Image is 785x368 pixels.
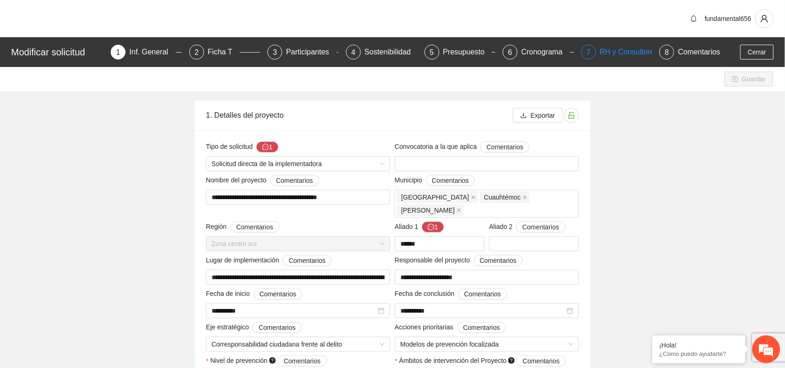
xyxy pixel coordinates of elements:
[686,11,701,26] button: bell
[586,48,591,56] span: 7
[397,205,464,216] span: Aquiles Serdán
[256,141,279,153] button: Tipo de solicitud
[457,208,461,213] span: close
[262,144,269,151] span: message
[600,45,665,60] div: RH y Consultores
[564,108,579,123] button: unlock
[212,237,385,251] span: Zona centro sur
[430,48,434,56] span: 5
[346,45,417,60] div: 4Sostenibilidad
[206,102,513,128] div: 1. Detalles del proyecto
[432,175,469,186] span: Comentarios
[259,289,296,299] span: Comentarios
[428,224,434,231] span: message
[194,48,199,56] span: 2
[489,221,565,233] span: Aliado 2
[480,141,529,153] button: Convocatoria a la que aplica
[659,45,720,60] div: 8Comentarios
[286,45,337,60] div: Participantes
[276,175,313,186] span: Comentarios
[206,288,302,300] span: Fecha de inicio
[471,195,476,200] span: close
[480,255,517,266] span: Comentarios
[422,221,444,233] button: Aliado 1
[458,288,507,300] button: Fecha de conclusión
[111,45,182,60] div: 1Inf. General
[253,288,302,300] button: Fecha de inicio
[395,322,506,333] span: Acciones prioritarias
[443,45,492,60] div: Presupuesto
[212,337,385,351] span: Corresponsabilidad ciudadana frente al delito
[5,254,177,287] textarea: Escriba su mensaje y pulse “Intro”
[236,222,273,232] span: Comentarios
[259,322,295,333] span: Comentarios
[267,45,339,60] div: 3Participantes
[206,175,319,186] span: Nombre del proyecto
[503,45,574,60] div: 6Cronograma
[474,255,523,266] button: Responsable del proyecto
[517,355,565,367] button: Ámbitos de intervención del Proyecto question-circle
[464,289,501,299] span: Comentarios
[11,45,105,60] div: Modificar solicitud
[284,356,320,366] span: Comentarios
[725,72,773,87] button: saveGuardar
[395,288,507,300] span: Fecha de conclusión
[508,357,515,364] span: question-circle
[365,45,419,60] div: Sostenibilidad
[269,357,276,364] span: question-circle
[395,141,530,153] span: Convocatoria a la que aplica
[401,192,469,202] span: [GEOGRAPHIC_DATA]
[520,112,527,120] span: download
[129,45,176,60] div: Inf. General
[426,175,475,186] button: Municipio
[273,48,277,56] span: 3
[283,255,332,266] button: Lugar de implementación
[270,175,319,186] button: Nombre del proyecto
[153,5,175,27] div: Minimizar ventana de chat en vivo
[253,322,301,333] button: Eje estratégico
[400,337,573,351] span: Modelos de prevención focalizada
[678,45,720,60] div: Comentarios
[516,221,565,233] button: Aliado 2
[230,221,279,233] button: Región
[463,322,500,333] span: Comentarios
[116,48,120,56] span: 1
[748,47,766,57] span: Cerrar
[565,112,579,119] span: unlock
[206,322,302,333] span: Eje estratégico
[189,45,260,60] div: 2Ficha T
[206,221,279,233] span: Región
[581,45,652,60] div: 7RH y Consultores
[705,15,752,22] span: fundamental656
[206,141,279,153] span: Tipo de solicitud
[278,355,326,367] button: Nivel de prevención question-circle
[508,48,512,56] span: 6
[480,192,530,203] span: Cuauhtémoc
[513,108,563,123] button: downloadExportar
[399,355,565,367] span: Ámbitos de intervención del Proyecto
[395,255,523,266] span: Responsable del proyecto
[523,195,527,200] span: close
[395,175,475,186] span: Municipio
[659,341,738,349] div: ¡Hola!
[659,350,738,357] p: ¿Cómo puedo ayudarte?
[521,45,570,60] div: Cronograma
[522,222,559,232] span: Comentarios
[531,110,555,120] span: Exportar
[395,221,444,233] span: Aliado 1
[397,192,478,203] span: Chihuahua
[206,255,332,266] span: Lugar de implementación
[401,205,455,215] span: [PERSON_NAME]
[486,142,523,152] span: Comentarios
[48,47,156,60] div: Chatee con nosotros ahora
[208,45,240,60] div: Ficha T
[756,14,773,23] span: user
[687,15,701,22] span: bell
[289,255,326,266] span: Comentarios
[665,48,669,56] span: 8
[457,322,506,333] button: Acciones prioritarias
[352,48,356,56] span: 4
[54,124,128,218] span: Estamos en línea.
[740,45,774,60] button: Cerrar
[755,9,774,28] button: user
